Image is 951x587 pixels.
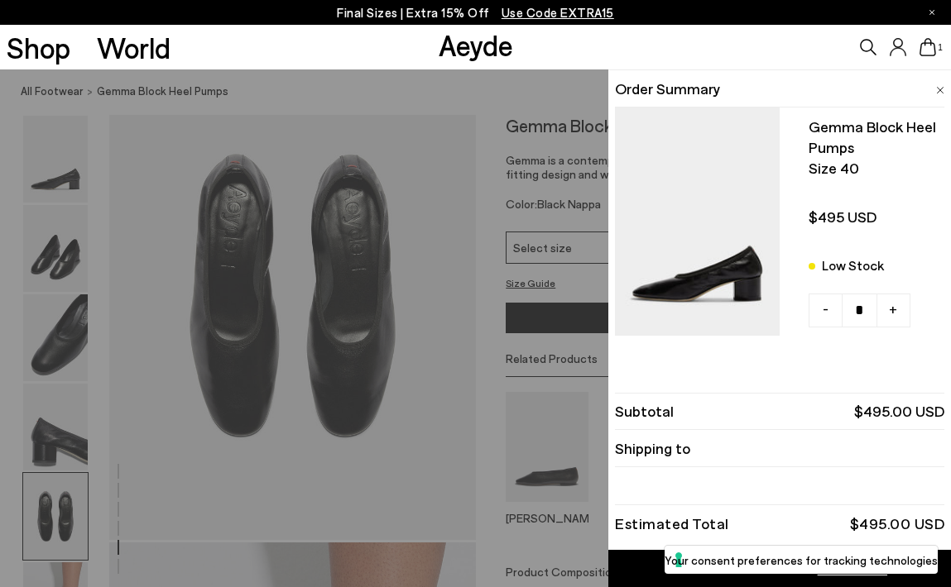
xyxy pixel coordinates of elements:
[608,550,951,587] a: Item Added to Cart View Cart
[502,5,614,20] span: Navigate to /collections/ss25-final-sizes
[920,38,936,56] a: 1
[854,401,944,422] span: $495.00 USD
[809,117,939,158] span: Gemma block heel pumps
[615,393,944,430] li: Subtotal
[823,298,829,319] span: -
[822,255,884,276] div: Low Stock
[877,293,910,327] a: +
[809,293,843,327] a: -
[615,107,780,336] img: AEYDE-GEMMA-NAPPA-LEATHER-BLACK-1_92990657-e543-43c8-9446-a7a365a72c78_900x.jpg
[809,207,939,227] span: $495 USD
[7,33,70,62] a: Shop
[337,2,614,23] p: Final Sizes | Extra 15% Off
[665,546,938,574] button: Your consent preferences for tracking technologies
[665,551,938,569] label: Your consent preferences for tracking technologies
[615,79,720,99] span: Order Summary
[850,518,945,529] div: $495.00 USD
[809,158,939,179] span: Size 40
[615,518,729,529] div: Estimated Total
[936,43,944,52] span: 1
[439,27,513,62] a: Aeyde
[97,33,171,62] a: World
[889,298,897,319] span: +
[615,438,690,459] span: Shipping to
